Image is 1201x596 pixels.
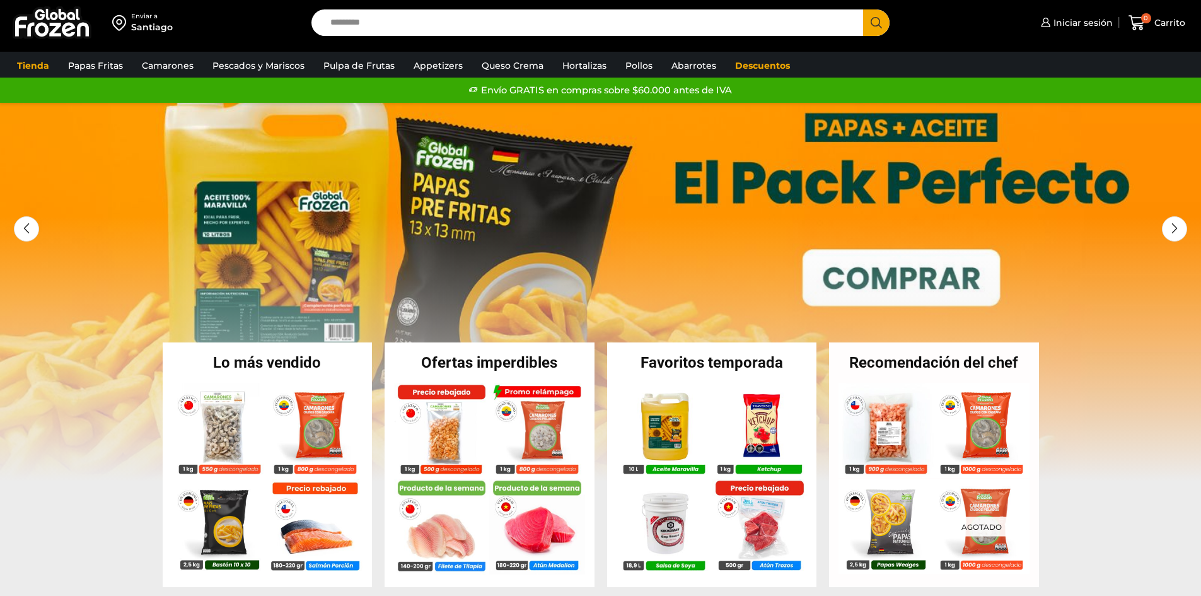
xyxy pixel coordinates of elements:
[317,54,401,78] a: Pulpa de Frutas
[11,54,55,78] a: Tienda
[619,54,659,78] a: Pollos
[1050,16,1113,29] span: Iniciar sesión
[1125,8,1188,38] a: 0 Carrito
[829,355,1039,370] h2: Recomendación del chef
[385,355,595,370] h2: Ofertas imperdibles
[112,12,131,33] img: address-field-icon.svg
[1162,216,1187,242] div: Next slide
[206,54,311,78] a: Pescados y Mariscos
[475,54,550,78] a: Queso Crema
[136,54,200,78] a: Camarones
[407,54,469,78] a: Appetizers
[863,9,890,36] button: Search button
[1151,16,1185,29] span: Carrito
[1141,13,1151,23] span: 0
[953,517,1011,537] p: Agotado
[62,54,129,78] a: Papas Fritas
[556,54,613,78] a: Hortalizas
[131,21,173,33] div: Santiago
[729,54,796,78] a: Descuentos
[14,216,39,242] div: Previous slide
[1038,10,1113,35] a: Iniciar sesión
[131,12,173,21] div: Enviar a
[665,54,722,78] a: Abarrotes
[163,355,373,370] h2: Lo más vendido
[607,355,817,370] h2: Favoritos temporada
